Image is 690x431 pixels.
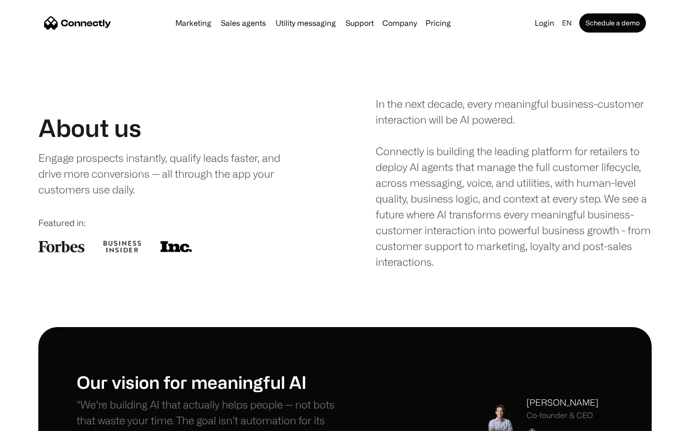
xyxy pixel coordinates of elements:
div: Co-founder & CEO [527,411,598,420]
ul: Language list [19,414,57,428]
div: Company [379,16,420,30]
h1: Our vision for meaningful AI [77,372,345,392]
a: Pricing [422,19,455,27]
div: Featured in: [38,216,314,229]
div: [PERSON_NAME] [527,396,598,409]
div: Company [382,16,417,30]
div: en [558,16,577,30]
a: Utility messaging [272,19,340,27]
a: home [44,16,111,30]
div: en [562,16,572,30]
a: Schedule a demo [579,13,646,33]
a: Support [342,19,378,27]
aside: Language selected: English [10,413,57,428]
div: Engage prospects instantly, qualify leads faster, and drive more conversions — all through the ap... [38,150,300,197]
a: Login [531,16,558,30]
a: Sales agents [217,19,270,27]
h1: About us [38,113,141,142]
a: Marketing [172,19,215,27]
div: In the next decade, every meaningful business-customer interaction will be AI powered. Connectly ... [376,96,652,270]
